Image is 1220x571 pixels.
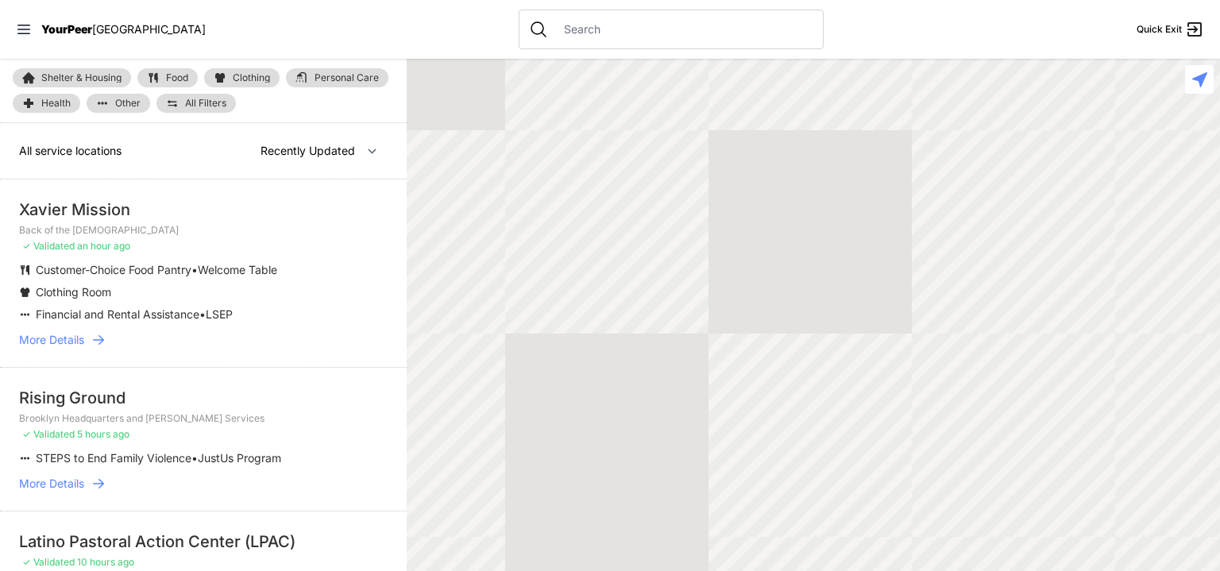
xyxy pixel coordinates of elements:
a: Food [137,68,198,87]
p: Brooklyn Headquarters and [PERSON_NAME] Services [19,412,388,425]
a: Quick Exit [1137,20,1204,39]
span: Other [115,98,141,108]
span: ✓ Validated [22,240,75,252]
span: More Details [19,332,84,348]
span: More Details [19,476,84,492]
span: LSEP [206,307,233,321]
span: 5 hours ago [77,428,129,440]
span: ✓ Validated [22,556,75,568]
input: Search [554,21,813,37]
span: All Filters [185,98,226,108]
div: Xavier Mission [19,199,388,221]
span: [GEOGRAPHIC_DATA] [92,22,206,36]
a: Shelter & Housing [13,68,131,87]
span: Health [41,98,71,108]
span: Personal Care [315,73,379,83]
span: ✓ Validated [22,428,75,440]
span: • [199,307,206,321]
span: Financial and Rental Assistance [36,307,199,321]
span: Clothing [233,73,270,83]
span: YourPeer [41,22,92,36]
span: an hour ago [77,240,130,252]
span: 10 hours ago [77,556,134,568]
p: Back of the [DEMOGRAPHIC_DATA] [19,224,388,237]
div: Latino Pastoral Action Center (LPAC) [19,530,388,553]
span: Welcome Table [198,263,277,276]
span: All service locations [19,144,122,157]
span: Food [166,73,188,83]
a: Personal Care [286,68,388,87]
a: Other [87,94,150,113]
a: Clothing [204,68,280,87]
span: STEPS to End Family Violence [36,451,191,465]
a: All Filters [156,94,236,113]
a: YourPeer[GEOGRAPHIC_DATA] [41,25,206,34]
span: Clothing Room [36,285,111,299]
span: Customer-Choice Food Pantry [36,263,191,276]
span: JustUs Program [198,451,281,465]
a: More Details [19,332,388,348]
span: • [191,263,198,276]
a: More Details [19,476,388,492]
a: Health [13,94,80,113]
div: Rising Ground [19,387,388,409]
span: • [191,451,198,465]
span: Quick Exit [1137,23,1182,36]
span: Shelter & Housing [41,73,122,83]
